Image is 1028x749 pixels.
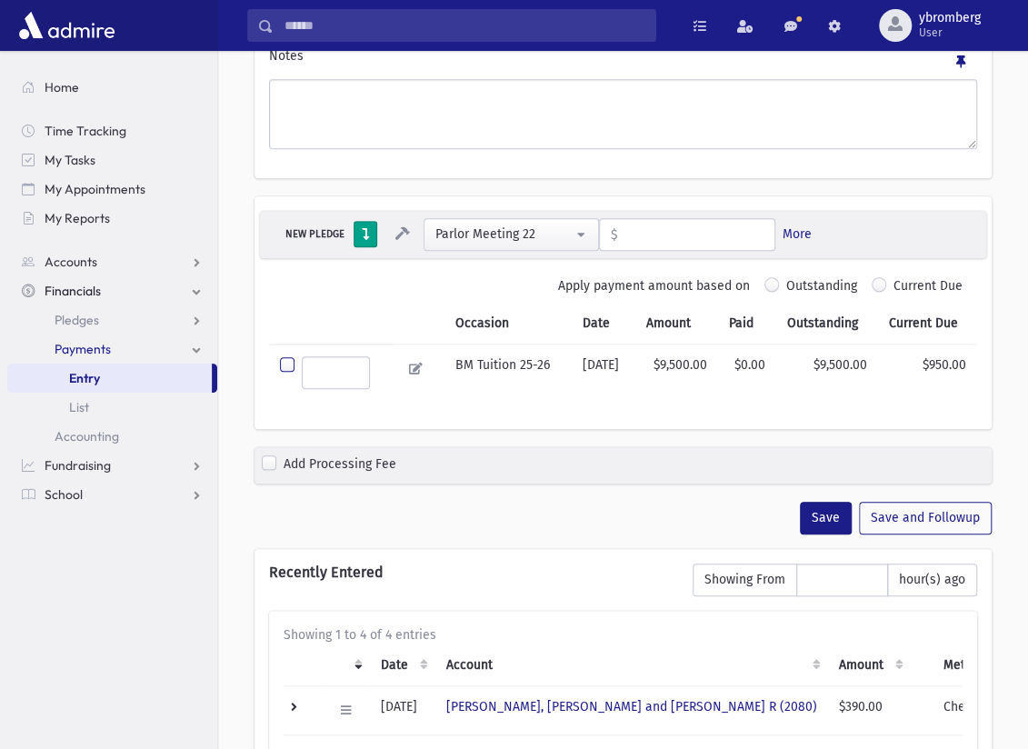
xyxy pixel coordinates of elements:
[776,344,878,400] td: $9,500.00
[55,428,119,444] span: Accounting
[919,11,981,25] span: ybromberg
[7,175,217,204] a: My Appointments
[269,564,674,581] h6: Recently Entered
[558,276,750,295] label: Apply payment amount based on
[7,393,217,422] a: List
[45,79,79,95] span: Home
[7,116,217,145] a: Time Tracking
[45,254,97,270] span: Accounts
[446,699,817,714] a: [PERSON_NAME], [PERSON_NAME] and [PERSON_NAME] R (2080)
[284,625,963,644] div: Showing 1 to 4 of 4 entries
[800,502,852,534] button: Save
[435,225,573,244] div: Parlor Meeting 22
[45,181,145,197] span: My Appointments
[280,225,350,243] div: NEW PLEDGE
[55,312,99,328] span: Pledges
[877,303,977,345] th: Current Due
[7,422,217,451] a: Accounting
[274,9,655,42] input: Search
[786,276,857,303] label: Outstanding
[370,644,435,686] th: Date: activate to sort column ascending
[45,210,110,226] span: My Reports
[7,247,217,276] a: Accounts
[828,644,911,686] th: Amount: activate to sort column ascending
[269,46,304,72] label: Notes
[7,204,217,233] a: My Reports
[45,152,95,168] span: My Tasks
[635,303,718,345] th: Amount
[718,344,776,400] td: $0.00
[7,145,217,175] a: My Tasks
[7,451,217,480] a: Fundraising
[693,564,797,596] span: Showing From
[776,303,878,345] th: Outstanding
[45,457,111,474] span: Fundraising
[284,454,396,476] label: Add Processing Fee
[69,370,100,386] span: Entry
[600,219,618,252] span: $
[7,276,217,305] a: Financials
[45,123,126,139] span: Time Tracking
[7,335,217,364] a: Payments
[859,502,992,534] button: Save and Followup
[718,303,776,345] th: Paid
[370,685,435,734] td: [DATE]
[15,7,119,44] img: AdmirePro
[919,25,981,40] span: User
[45,486,83,503] span: School
[877,344,977,400] td: $950.00
[424,218,599,251] button: Parlor Meeting 22
[893,276,963,303] label: Current Due
[69,399,89,415] span: List
[7,480,217,509] a: School
[7,73,217,102] a: Home
[783,225,812,244] a: More
[635,344,718,400] td: $9,500.00
[444,344,572,400] td: BM Tuition 25-26
[7,305,217,335] a: Pledges
[435,644,828,686] th: Account: activate to sort column ascending
[55,341,111,357] span: Payments
[444,303,572,345] th: Occasion
[572,344,635,400] td: [DATE]
[45,283,101,299] span: Financials
[887,564,977,596] span: hour(s) ago
[828,685,911,734] td: $390.00
[7,364,212,393] a: Entry
[572,303,635,345] th: Date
